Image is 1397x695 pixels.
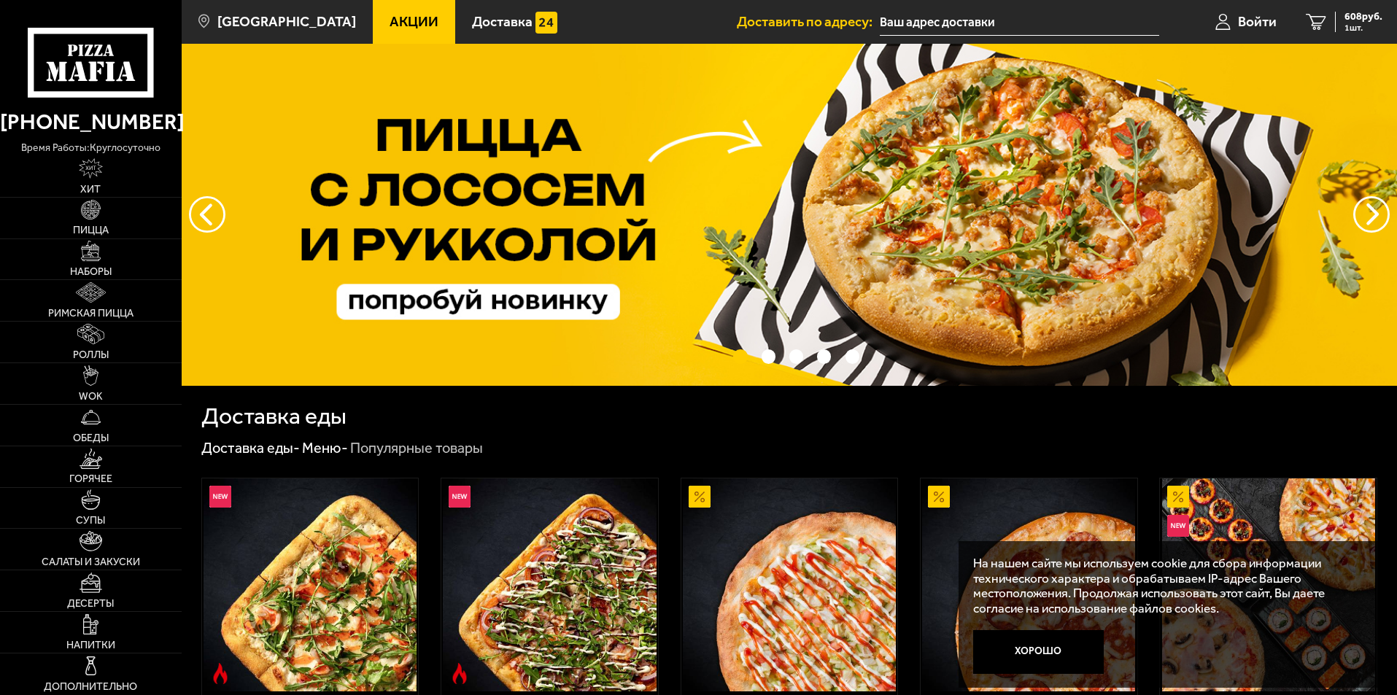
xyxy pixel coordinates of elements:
span: Доставка [472,15,533,28]
img: Новинка [449,486,471,508]
a: Меню- [302,439,348,457]
span: Обеды [73,433,109,443]
button: точки переключения [817,349,831,363]
span: Десерты [67,599,114,609]
span: Войти [1238,15,1277,28]
h1: Доставка еды [201,405,347,428]
img: Акционный [1167,486,1189,508]
a: АкционныйПепперони 25 см (толстое с сыром) [921,478,1137,691]
span: 608 руб. [1344,12,1382,22]
a: НовинкаОстрое блюдоРимская с креветками [202,478,419,691]
span: Хит [80,185,101,195]
a: АкционныйАль-Шам 25 см (тонкое тесто) [681,478,898,691]
span: Супы [76,516,105,526]
img: Акционный [689,486,711,508]
img: Всё включено [1162,478,1375,691]
span: Салаты и закуски [42,557,140,567]
input: Ваш адрес доставки [880,9,1159,36]
span: Римская пицца [48,308,133,319]
div: Популярные товары [350,439,483,458]
img: Острое блюдо [209,663,231,685]
button: точки переключения [762,349,775,363]
span: Напитки [66,640,115,651]
img: Новинка [209,486,231,508]
button: точки переключения [789,349,803,363]
a: АкционныйНовинкаВсё включено [1160,478,1377,691]
span: Дополнительно [44,682,137,692]
button: Хорошо [973,630,1104,674]
a: НовинкаОстрое блюдоРимская с мясным ассорти [441,478,658,691]
span: Акции [390,15,438,28]
button: точки переключения [845,349,859,363]
img: Пепперони 25 см (толстое с сыром) [922,478,1135,691]
button: следующий [189,196,225,233]
p: На нашем сайте мы используем cookie для сбора информации технического характера и обрабатываем IP... [973,556,1355,616]
a: Доставка еды- [201,439,300,457]
span: WOK [79,392,103,402]
span: 1 шт. [1344,23,1382,32]
span: Наборы [70,267,112,277]
img: 15daf4d41897b9f0e9f617042186c801.svg [535,12,557,34]
img: Акционный [928,486,950,508]
span: Роллы [73,350,109,360]
span: Доставить по адресу: [737,15,880,28]
img: Аль-Шам 25 см (тонкое тесто) [683,478,896,691]
img: Острое блюдо [449,663,471,685]
span: [GEOGRAPHIC_DATA] [217,15,356,28]
button: предыдущий [1353,196,1390,233]
img: Римская с креветками [204,478,417,691]
img: Римская с мясным ассорти [443,478,656,691]
span: Пицца [73,225,109,236]
button: точки переключения [733,349,747,363]
img: Новинка [1167,515,1189,537]
span: Горячее [69,474,112,484]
